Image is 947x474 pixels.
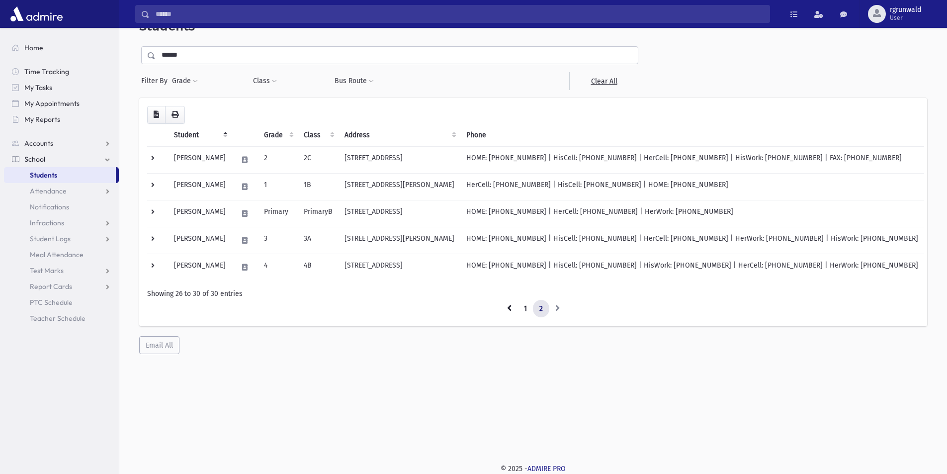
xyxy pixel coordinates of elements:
th: Phone [460,124,924,147]
span: Teacher Schedule [30,314,86,323]
button: Email All [139,336,179,354]
td: HOME: [PHONE_NUMBER] | HisCell: [PHONE_NUMBER] | HisWork: [PHONE_NUMBER] | HerCell: [PHONE_NUMBER... [460,254,924,281]
span: Test Marks [30,266,64,275]
span: Student Logs [30,234,71,243]
a: Students [4,167,116,183]
span: Infractions [30,218,64,227]
a: Time Tracking [4,64,119,80]
a: Home [4,40,119,56]
td: PrimaryB [298,200,339,227]
td: [STREET_ADDRESS] [339,146,460,173]
a: Test Marks [4,263,119,279]
th: Class: activate to sort column ascending [298,124,339,147]
td: [STREET_ADDRESS][PERSON_NAME] [339,227,460,254]
td: [PERSON_NAME] [168,146,232,173]
td: [STREET_ADDRESS] [339,200,460,227]
button: Class [253,72,277,90]
span: PTC Schedule [30,298,73,307]
a: 2 [533,300,549,318]
td: HOME: [PHONE_NUMBER] | HisCell: [PHONE_NUMBER] | HerCell: [PHONE_NUMBER] | HisWork: [PHONE_NUMBER... [460,146,924,173]
button: Bus Route [334,72,374,90]
div: © 2025 - [135,464,931,474]
td: Primary [258,200,298,227]
td: [PERSON_NAME] [168,227,232,254]
a: Student Logs [4,231,119,247]
td: 3A [298,227,339,254]
button: Grade [172,72,198,90]
a: Meal Attendance [4,247,119,263]
td: 2C [298,146,339,173]
td: [STREET_ADDRESS] [339,254,460,281]
a: PTC Schedule [4,294,119,310]
a: Infractions [4,215,119,231]
span: Accounts [24,139,53,148]
span: My Appointments [24,99,80,108]
div: Showing 26 to 30 of 30 entries [147,288,919,299]
span: Attendance [30,187,67,195]
span: rgrunwald [890,6,921,14]
span: Filter By [141,76,172,86]
td: 3 [258,227,298,254]
a: My Reports [4,111,119,127]
th: Address: activate to sort column ascending [339,124,460,147]
td: HOME: [PHONE_NUMBER] | HisCell: [PHONE_NUMBER] | HerCell: [PHONE_NUMBER] | HerWork: [PHONE_NUMBER... [460,227,924,254]
span: My Reports [24,115,60,124]
span: Meal Attendance [30,250,84,259]
td: 2 [258,146,298,173]
a: My Appointments [4,95,119,111]
td: 4B [298,254,339,281]
img: AdmirePro [8,4,65,24]
a: School [4,151,119,167]
span: Students [30,171,57,180]
td: 4 [258,254,298,281]
span: My Tasks [24,83,52,92]
td: [PERSON_NAME] [168,200,232,227]
a: Clear All [569,72,638,90]
a: Teacher Schedule [4,310,119,326]
button: CSV [147,106,166,124]
a: My Tasks [4,80,119,95]
button: Print [165,106,185,124]
td: [PERSON_NAME] [168,254,232,281]
a: ADMIRE PRO [527,465,566,473]
a: Accounts [4,135,119,151]
a: Attendance [4,183,119,199]
a: Notifications [4,199,119,215]
span: School [24,155,45,164]
td: 1 [258,173,298,200]
td: [PERSON_NAME] [168,173,232,200]
td: HOME: [PHONE_NUMBER] | HerCell: [PHONE_NUMBER] | HerWork: [PHONE_NUMBER] [460,200,924,227]
span: User [890,14,921,22]
input: Search [150,5,770,23]
span: Home [24,43,43,52]
th: Student: activate to sort column descending [168,124,232,147]
td: [STREET_ADDRESS][PERSON_NAME] [339,173,460,200]
td: HerCell: [PHONE_NUMBER] | HisCell: [PHONE_NUMBER] | HOME: [PHONE_NUMBER] [460,173,924,200]
span: Time Tracking [24,67,69,76]
th: Grade: activate to sort column ascending [258,124,298,147]
span: Notifications [30,202,69,211]
a: 1 [517,300,533,318]
span: Report Cards [30,282,72,291]
a: Report Cards [4,279,119,294]
td: 1B [298,173,339,200]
